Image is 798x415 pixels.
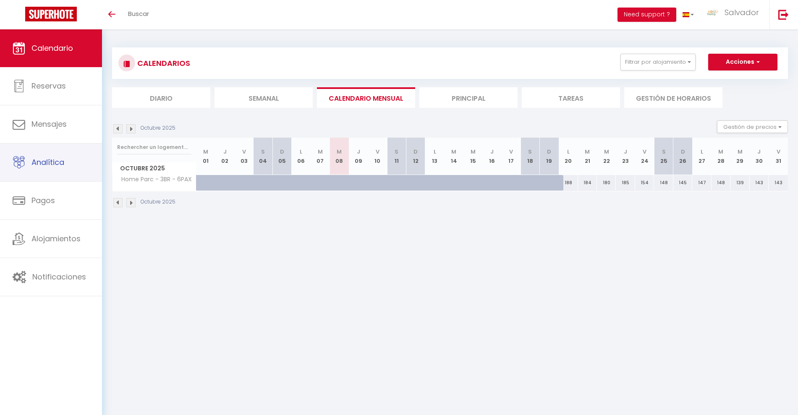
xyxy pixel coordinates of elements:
th: 25 [654,138,673,175]
abbr: M [585,148,590,156]
abbr: M [604,148,609,156]
div: 139 [730,175,749,191]
abbr: S [395,148,398,156]
abbr: S [662,148,666,156]
th: 03 [234,138,253,175]
div: 148 [654,175,673,191]
abbr: D [280,148,284,156]
th: 19 [540,138,559,175]
span: Mensajes [31,119,67,129]
th: 31 [769,138,788,175]
abbr: S [528,148,532,156]
li: Calendario mensual [317,87,415,108]
span: Analítica [31,157,64,167]
th: 02 [215,138,234,175]
span: Home Parc - 3BR - 6PAX [114,175,194,184]
span: Alojamientos [31,233,81,244]
abbr: M [471,148,476,156]
th: 24 [635,138,654,175]
abbr: J [357,148,360,156]
li: Semanal [215,87,313,108]
abbr: L [434,148,436,156]
abbr: L [701,148,703,156]
abbr: M [718,148,723,156]
th: 27 [692,138,711,175]
button: Filtrar por alojamiento [620,54,696,70]
abbr: M [203,148,208,156]
abbr: L [567,148,570,156]
span: Calendario [31,43,73,53]
abbr: V [242,148,246,156]
abbr: V [777,148,780,156]
span: Pagos [31,195,55,206]
th: 01 [196,138,215,175]
abbr: M [738,148,743,156]
p: Octubre 2025 [141,198,175,206]
abbr: L [300,148,302,156]
abbr: M [337,148,342,156]
abbr: M [451,148,456,156]
th: 11 [387,138,406,175]
div: 154 [635,175,654,191]
th: 14 [444,138,463,175]
li: Tareas [522,87,620,108]
span: Salvador [725,7,759,18]
span: Buscar [128,9,149,18]
th: 23 [616,138,635,175]
abbr: J [624,148,627,156]
button: Gestión de precios [717,120,788,133]
img: Super Booking [25,7,77,21]
div: 145 [673,175,692,191]
th: 07 [311,138,330,175]
input: Rechercher un logement... [117,140,191,155]
th: 05 [272,138,291,175]
th: 16 [482,138,501,175]
th: 26 [673,138,692,175]
th: 12 [406,138,425,175]
th: 29 [730,138,749,175]
div: 143 [769,175,788,191]
img: logout [778,9,789,20]
th: 04 [254,138,272,175]
span: Notificaciones [32,271,86,282]
abbr: V [376,148,379,156]
div: 188 [559,175,578,191]
th: 15 [463,138,482,175]
th: 28 [712,138,730,175]
th: 13 [425,138,444,175]
div: 184 [578,175,597,191]
h3: CALENDARIOS [135,54,190,73]
abbr: V [643,148,646,156]
th: 10 [368,138,387,175]
abbr: D [413,148,418,156]
button: Acciones [708,54,777,70]
div: 147 [692,175,711,191]
div: 180 [597,175,616,191]
abbr: V [509,148,513,156]
th: 21 [578,138,597,175]
abbr: S [261,148,265,156]
th: 20 [559,138,578,175]
th: 30 [750,138,769,175]
div: 185 [616,175,635,191]
th: 18 [521,138,539,175]
button: Need support ? [617,8,676,22]
abbr: D [681,148,685,156]
th: 17 [502,138,521,175]
abbr: D [547,148,551,156]
li: Gestión de horarios [624,87,722,108]
div: 148 [712,175,730,191]
abbr: J [757,148,761,156]
abbr: J [223,148,227,156]
abbr: J [490,148,494,156]
li: Diario [112,87,210,108]
div: 143 [750,175,769,191]
li: Principal [419,87,518,108]
th: 22 [597,138,616,175]
th: 08 [330,138,349,175]
span: Reservas [31,81,66,91]
th: 06 [292,138,311,175]
th: 09 [349,138,368,175]
p: Octubre 2025 [141,124,175,132]
span: Octubre 2025 [113,162,196,175]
